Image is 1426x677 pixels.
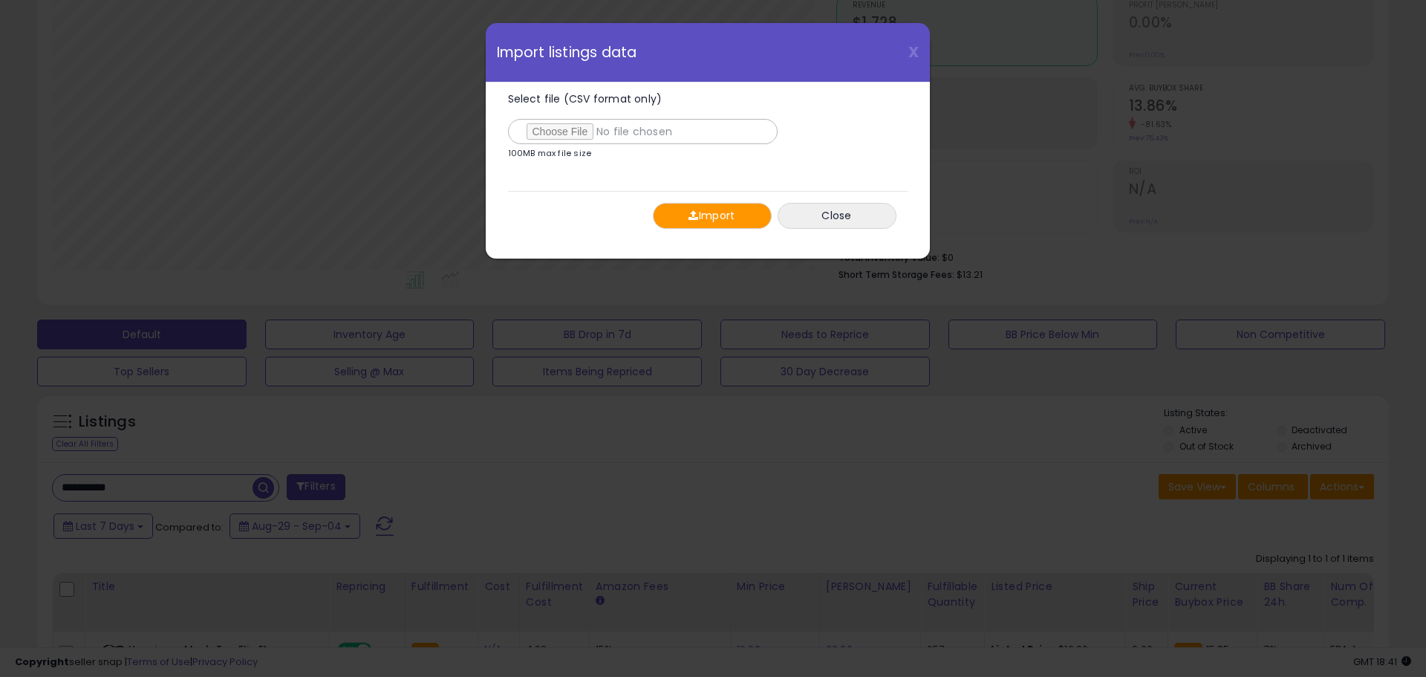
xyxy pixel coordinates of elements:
[497,45,637,59] span: Import listings data
[508,149,592,158] p: 100MB max file size
[908,42,919,62] span: X
[508,91,662,106] span: Select file (CSV format only)
[778,203,896,229] button: Close
[653,203,772,229] button: Import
